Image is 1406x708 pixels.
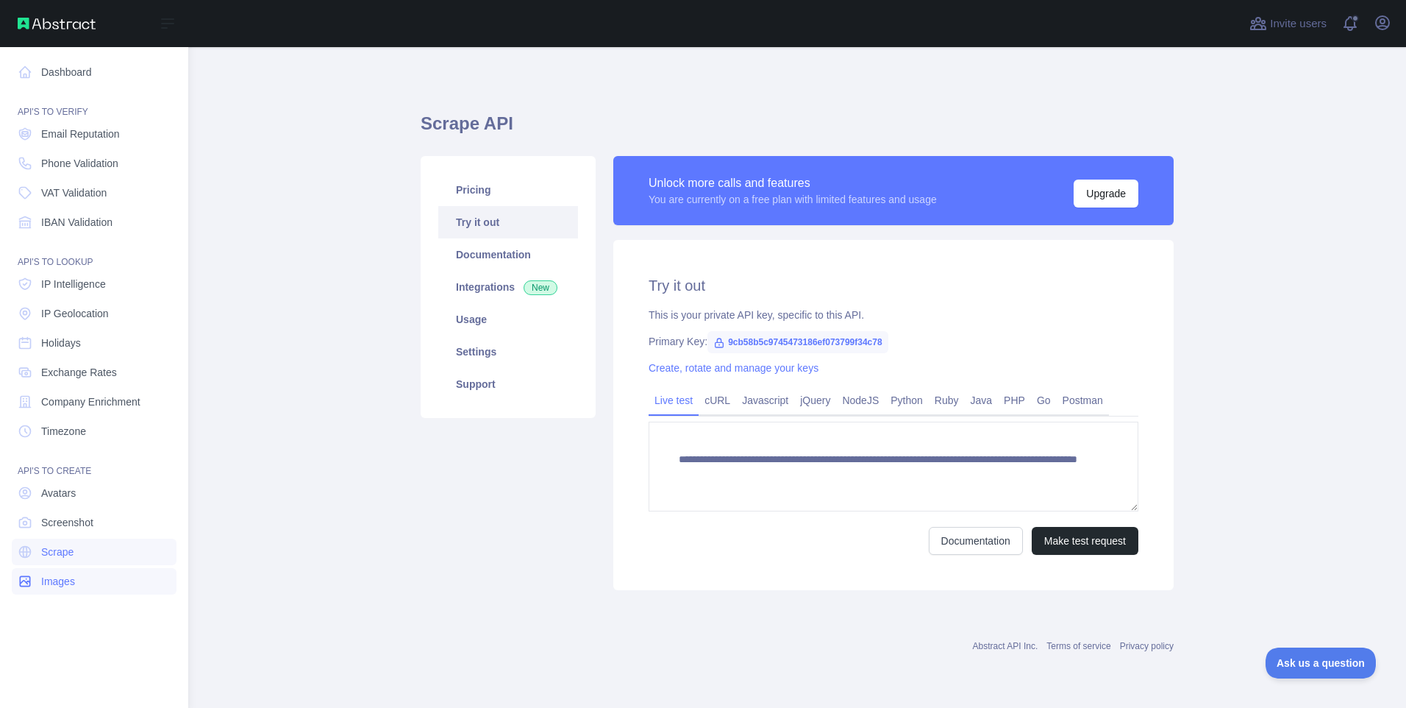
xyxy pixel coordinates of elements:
a: Avatars [12,480,176,506]
span: Timezone [41,424,86,439]
a: NodeJS [836,389,885,412]
a: Javascript [736,389,794,412]
a: VAT Validation [12,180,176,206]
button: Upgrade [1074,180,1138,208]
button: Invite users [1246,12,1330,35]
a: cURL [699,389,736,412]
a: Java [965,389,999,412]
a: Support [438,368,578,400]
h1: Scrape API [421,112,1174,147]
a: Privacy policy [1120,641,1174,651]
a: Usage [438,303,578,336]
span: Images [41,574,75,589]
a: Live test [649,389,699,412]
a: Postman [1057,389,1109,412]
a: Integrations New [438,271,578,303]
span: IP Geolocation [41,306,109,321]
a: Company Enrichment [12,389,176,415]
a: Email Reputation [12,121,176,147]
span: Holidays [41,336,81,350]
div: You are currently on a free plan with limited features and usage [649,192,937,207]
a: Screenshot [12,509,176,536]
span: VAT Validation [41,185,107,200]
a: Go [1031,389,1057,412]
span: Company Enrichment [41,394,140,409]
a: Terms of service [1046,641,1110,651]
a: Holidays [12,330,176,356]
a: Abstract API Inc. [973,641,1038,651]
div: This is your private API key, specific to this API. [649,308,1138,322]
span: IP Intelligence [41,277,106,291]
span: 9cb58b5c9745473186ef073799f34c78 [707,331,888,353]
div: API'S TO LOOKUP [12,238,176,268]
iframe: Toggle Customer Support [1266,648,1377,679]
span: Phone Validation [41,156,118,171]
span: Exchange Rates [41,365,117,380]
button: Make test request [1032,527,1138,555]
a: jQuery [794,389,836,412]
a: IP Geolocation [12,300,176,327]
a: PHP [998,389,1031,412]
a: Settings [438,336,578,368]
span: Invite users [1270,15,1327,32]
a: Images [12,568,176,595]
a: Documentation [438,238,578,271]
a: Dashboard [12,59,176,85]
a: IBAN Validation [12,209,176,236]
a: Exchange Rates [12,359,176,386]
span: Screenshot [41,515,93,530]
a: Try it out [438,206,578,238]
span: Email Reputation [41,127,120,141]
a: Phone Validation [12,150,176,177]
a: Timezone [12,418,176,445]
a: IP Intelligence [12,271,176,297]
span: New [524,280,557,295]
div: API'S TO VERIFY [12,88,176,118]
span: IBAN Validation [41,215,113,230]
a: Ruby [929,389,965,412]
div: Unlock more calls and features [649,174,937,192]
a: Python [885,389,929,412]
span: Avatars [41,486,76,500]
a: Create, rotate and manage your keys [649,362,818,374]
h2: Try it out [649,275,1138,296]
div: API'S TO CREATE [12,447,176,477]
a: Documentation [929,527,1023,555]
a: Pricing [438,174,578,206]
img: Abstract API [18,18,96,29]
div: Primary Key: [649,334,1138,349]
span: Scrape [41,545,74,559]
a: Scrape [12,539,176,565]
